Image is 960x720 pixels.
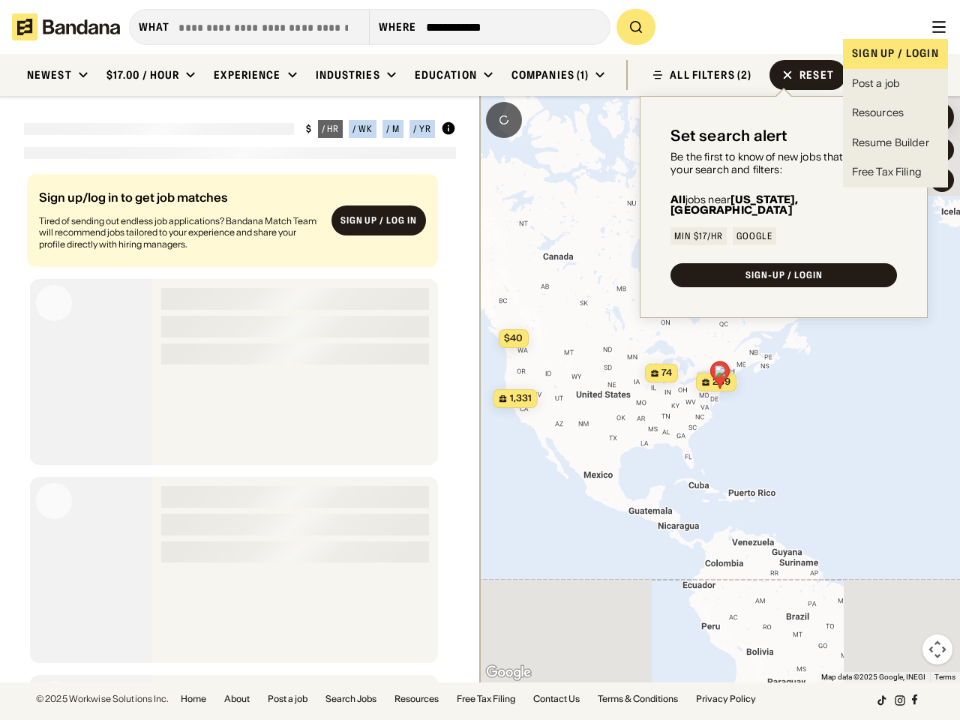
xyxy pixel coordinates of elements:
div: Industries [316,68,380,82]
div: Resources [852,106,904,121]
div: Resume Builder [852,136,929,151]
div: grid [24,168,456,682]
div: / m [386,124,400,133]
a: Contact Us [533,694,580,703]
a: Resources [843,98,948,128]
b: [US_STATE], [GEOGRAPHIC_DATA] [670,193,798,217]
div: Free Tax Filing [852,165,922,180]
a: Post a job [843,69,948,99]
div: Companies (1) [511,68,589,82]
a: About [224,694,250,703]
a: Post a job [268,694,307,703]
span: 74 [661,367,672,379]
span: $40 [504,332,523,343]
div: Sign up / Log in [340,214,417,226]
a: Terms & Conditions [598,694,678,703]
a: Resume Builder [843,128,948,158]
div: Min $17/hr [674,232,723,241]
a: Privacy Policy [696,694,756,703]
a: Terms (opens in new tab) [934,673,955,681]
a: Free Tax Filing [457,694,515,703]
button: Map camera controls [922,634,952,664]
div: Sign up/log in to get job matches [39,191,319,215]
div: $17.00 / hour [106,68,180,82]
div: Set search alert [670,127,787,145]
b: All [670,193,685,206]
span: 1,331 [510,392,532,405]
div: / hr [322,124,340,133]
div: Reset [799,70,834,80]
div: $ [306,123,312,135]
div: Newest [27,68,72,82]
div: Tired of sending out endless job applications? Bandana Match Team will recommend jobs tailored to... [39,215,319,250]
div: ALL FILTERS (2) [670,70,751,80]
a: Free Tax Filing [843,157,948,187]
a: Resources [394,694,439,703]
div: / yr [413,124,431,133]
a: Search Jobs [325,694,376,703]
div: Education [415,68,477,82]
div: Post a job [852,76,900,91]
div: Sign up / login [843,39,948,69]
div: jobs near [670,194,897,215]
div: what [139,20,169,34]
div: © 2025 Workwise Solutions Inc. [36,694,169,703]
a: Home [181,694,206,703]
div: / wk [352,124,373,133]
div: Experience [214,68,280,82]
div: Be the first to know of new jobs that match your search and filters: [670,151,897,176]
a: Open this area in Google Maps (opens a new window) [484,663,533,682]
span: Map data ©2025 Google, INEGI [821,673,925,681]
img: Bandana logotype [12,13,120,40]
div: Google [736,232,772,241]
div: SIGN-UP / LOGIN [745,271,822,280]
div: Where [379,20,417,34]
img: Google [484,663,533,682]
